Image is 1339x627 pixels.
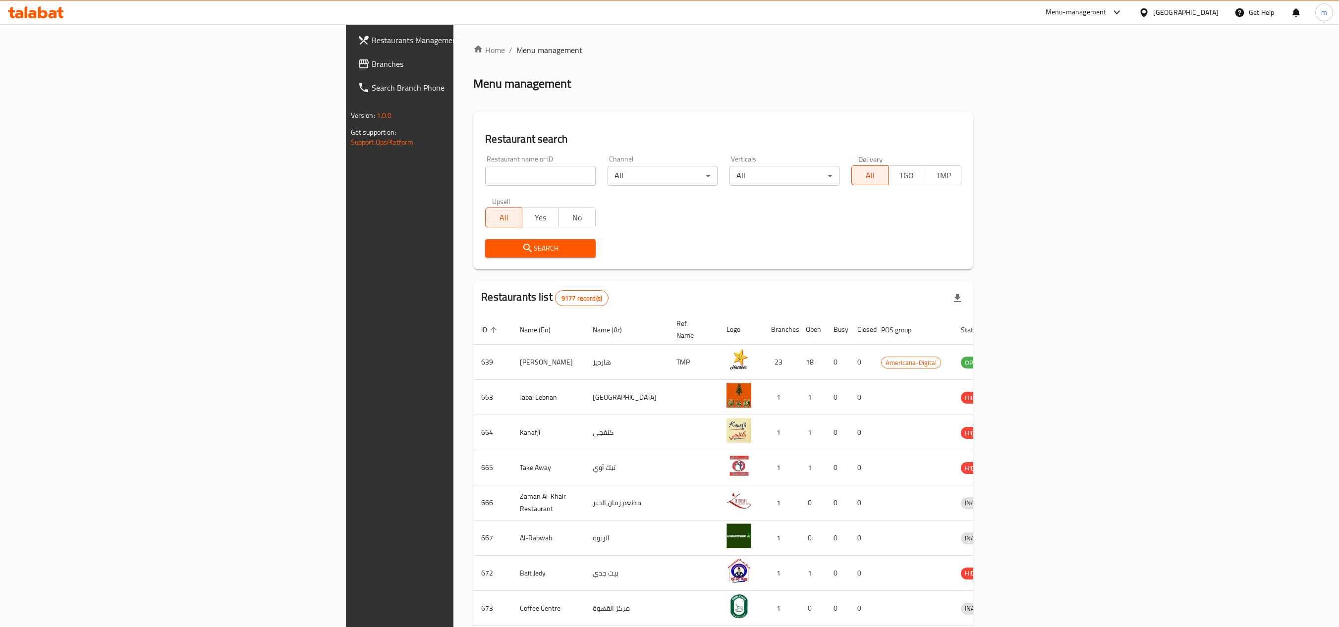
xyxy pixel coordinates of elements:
td: 0 [849,380,873,415]
td: 0 [826,415,849,450]
div: [GEOGRAPHIC_DATA] [1153,7,1219,18]
span: 1.0.0 [377,109,392,122]
th: Open [798,314,826,345]
span: Name (En) [520,324,563,336]
span: Ref. Name [676,317,707,341]
td: TMP [669,345,719,380]
input: Search for restaurant name or ID.. [485,166,595,186]
td: مركز القهوة [585,591,669,626]
td: 0 [798,521,826,556]
td: 0 [849,521,873,556]
td: 0 [826,556,849,591]
td: هارديز [585,345,669,380]
td: كنفجي [585,415,669,450]
span: Branches [372,58,561,70]
span: TGO [893,168,921,183]
td: 0 [849,345,873,380]
th: Logo [719,314,763,345]
img: Take Away [726,453,751,478]
th: Branches [763,314,798,345]
td: تيك آوي [585,450,669,485]
button: No [558,208,596,227]
th: Closed [849,314,873,345]
span: HIDDEN [961,568,991,579]
span: m [1321,7,1327,18]
td: 1 [798,556,826,591]
td: [GEOGRAPHIC_DATA] [585,380,669,415]
div: INACTIVE [961,532,995,544]
td: 0 [826,345,849,380]
td: 1 [763,485,798,521]
span: HIDDEN [961,463,991,474]
img: Jabal Lebnan [726,383,751,408]
td: 0 [798,591,826,626]
a: Support.OpsPlatform [351,136,414,149]
span: Status [961,324,993,336]
div: All [608,166,718,186]
a: Restaurants Management [350,28,569,52]
td: مطعم زمان الخير [585,485,669,521]
button: All [851,165,889,185]
span: INACTIVE [961,532,995,544]
td: 1 [763,450,798,485]
img: Zaman Al-Khair Restaurant [726,488,751,513]
h2: Restaurant search [485,132,961,147]
td: 1 [763,591,798,626]
span: All [856,168,885,183]
div: All [729,166,839,186]
span: No [563,210,592,225]
a: Branches [350,52,569,76]
td: 0 [849,591,873,626]
span: POS group [881,324,924,336]
span: OPEN [961,357,985,368]
div: HIDDEN [961,392,991,404]
div: Export file [946,286,969,310]
div: HIDDEN [961,427,991,439]
img: Bait Jedy [726,559,751,583]
div: HIDDEN [961,462,991,474]
img: Kanafji [726,418,751,443]
div: HIDDEN [961,568,991,579]
label: Delivery [858,156,883,162]
span: Name (Ar) [593,324,635,336]
td: 0 [849,415,873,450]
button: Search [485,239,595,258]
span: TMP [929,168,958,183]
th: Busy [826,314,849,345]
img: Al-Rabwah [726,523,751,548]
td: 1 [763,556,798,591]
td: 0 [849,450,873,485]
span: 9177 record(s) [556,294,608,303]
span: Yes [526,210,555,225]
span: HIDDEN [961,427,991,439]
span: INACTIVE [961,497,995,509]
td: 0 [798,485,826,521]
td: 0 [826,450,849,485]
button: All [485,208,522,227]
td: 1 [763,415,798,450]
td: 0 [849,556,873,591]
span: ID [481,324,500,336]
td: 1 [798,450,826,485]
div: Menu-management [1046,6,1107,18]
td: 1 [798,380,826,415]
td: بيت جدي [585,556,669,591]
div: Total records count [555,290,609,306]
td: الربوة [585,521,669,556]
td: 1 [763,380,798,415]
td: 0 [826,521,849,556]
td: 18 [798,345,826,380]
td: 1 [798,415,826,450]
span: Restaurants Management [372,34,561,46]
button: TGO [888,165,925,185]
div: INACTIVE [961,603,995,615]
td: 1 [763,521,798,556]
button: Yes [522,208,559,227]
td: 0 [826,591,849,626]
h2: Restaurants list [481,290,609,306]
nav: breadcrumb [473,44,973,56]
span: INACTIVE [961,603,995,614]
a: Search Branch Phone [350,76,569,100]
